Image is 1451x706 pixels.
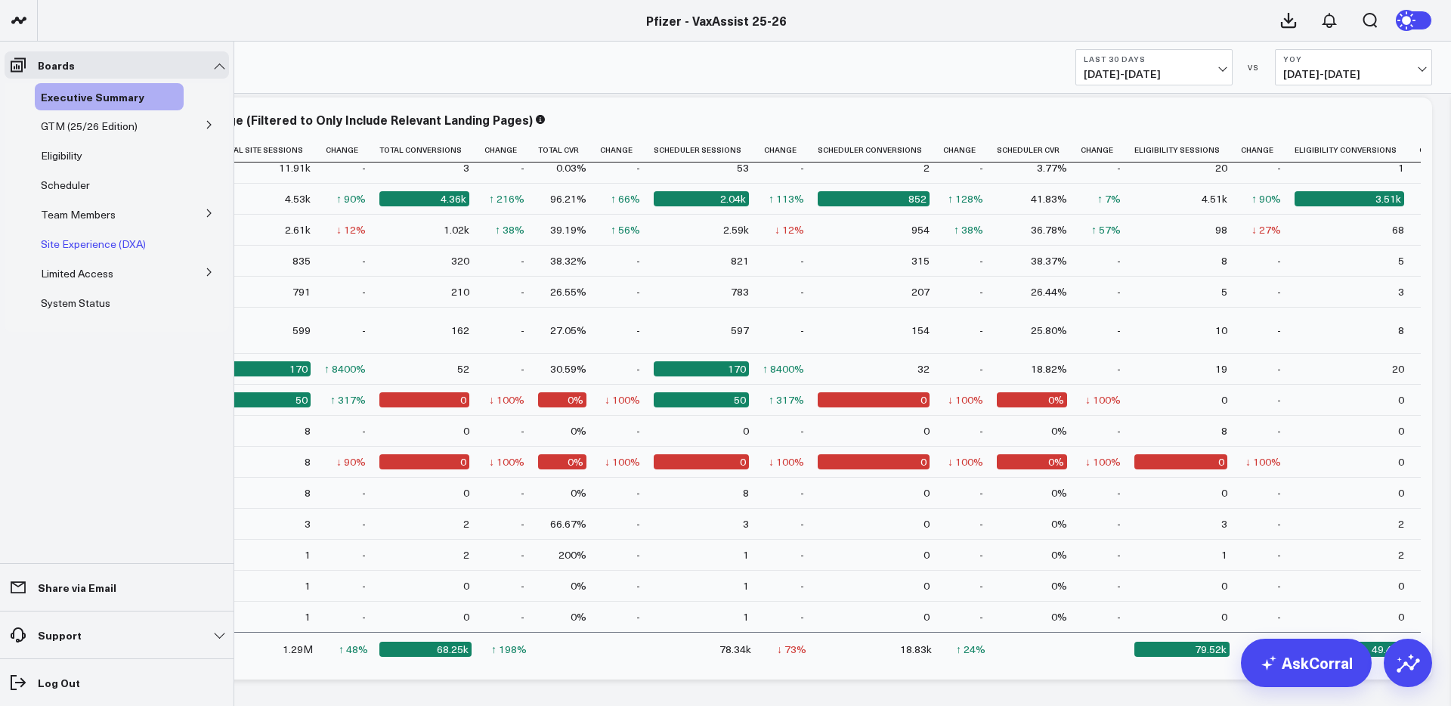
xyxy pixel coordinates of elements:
[1051,547,1067,562] div: 0%
[1084,54,1224,63] b: Last 30 Days
[818,454,930,469] div: 0
[550,222,586,237] div: 39.19%
[362,609,366,624] div: -
[1398,454,1404,469] div: 0
[521,253,524,268] div: -
[1398,485,1404,500] div: 0
[1134,138,1241,163] th: Eligibility Sessions
[948,454,983,469] div: ↓ 100%
[1277,361,1281,376] div: -
[743,547,749,562] div: 1
[1275,49,1432,85] button: YoY[DATE]-[DATE]
[800,284,804,299] div: -
[538,138,600,163] th: Total Cvr
[1241,639,1372,687] a: AskCorral
[636,253,640,268] div: -
[550,516,586,531] div: 66.67%
[336,222,366,237] div: ↓ 12%
[1398,423,1404,438] div: 0
[550,361,586,376] div: 30.59%
[1221,516,1227,531] div: 3
[997,454,1067,469] div: 0%
[571,485,586,500] div: 0%
[1117,253,1121,268] div: -
[1277,392,1281,407] div: -
[1117,361,1121,376] div: -
[1117,516,1121,531] div: -
[457,361,469,376] div: 52
[1398,547,1404,562] div: 2
[636,423,640,438] div: -
[41,91,144,103] a: Executive Summary
[800,253,804,268] div: -
[463,578,469,593] div: 0
[911,323,930,338] div: 154
[1240,63,1267,72] div: VS
[1202,191,1227,206] div: 4.51k
[463,485,469,500] div: 0
[1241,138,1295,163] th: Change
[41,266,113,280] span: Limited Access
[41,297,110,309] a: System Status
[1031,323,1067,338] div: 25.80%
[571,423,586,438] div: 0%
[550,323,586,338] div: 27.05%
[1295,191,1404,206] div: 3.51k
[336,191,366,206] div: ↑ 90%
[654,454,749,469] div: 0
[1215,361,1227,376] div: 19
[362,253,366,268] div: -
[1251,222,1281,237] div: ↓ 27%
[489,454,524,469] div: ↓ 100%
[362,423,366,438] div: -
[521,547,524,562] div: -
[979,423,983,438] div: -
[800,609,804,624] div: -
[1051,578,1067,593] div: 0%
[292,253,311,268] div: 835
[38,581,116,593] p: Share via Email
[1392,222,1404,237] div: 68
[444,222,469,237] div: 1.02k
[463,160,469,175] div: 3
[1117,323,1121,338] div: -
[1398,253,1404,268] div: 5
[979,578,983,593] div: -
[451,323,469,338] div: 162
[362,323,366,338] div: -
[924,578,930,593] div: 0
[900,642,932,657] div: 18.83k
[636,516,640,531] div: -
[1215,160,1227,175] div: 20
[943,138,997,163] th: Change
[1245,454,1281,469] div: ↓ 100%
[1037,160,1067,175] div: 3.77%
[1283,68,1424,80] span: [DATE] - [DATE]
[775,222,804,237] div: ↓ 12%
[979,516,983,531] div: -
[979,609,983,624] div: -
[336,454,366,469] div: ↓ 90%
[1398,323,1404,338] div: 8
[521,160,524,175] div: -
[654,361,749,376] div: 170
[1051,423,1067,438] div: 0%
[362,160,366,175] div: -
[1277,516,1281,531] div: -
[924,423,930,438] div: 0
[305,423,311,438] div: 8
[818,392,930,407] div: 0
[521,284,524,299] div: -
[556,160,586,175] div: 0.03%
[979,485,983,500] div: -
[743,516,749,531] div: 3
[979,284,983,299] div: -
[362,284,366,299] div: -
[654,138,763,163] th: Scheduler Sessions
[5,669,229,696] a: Log Out
[1277,323,1281,338] div: -
[379,642,472,657] div: 68.25k
[800,516,804,531] div: -
[521,609,524,624] div: -
[956,642,985,657] div: ↑ 24%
